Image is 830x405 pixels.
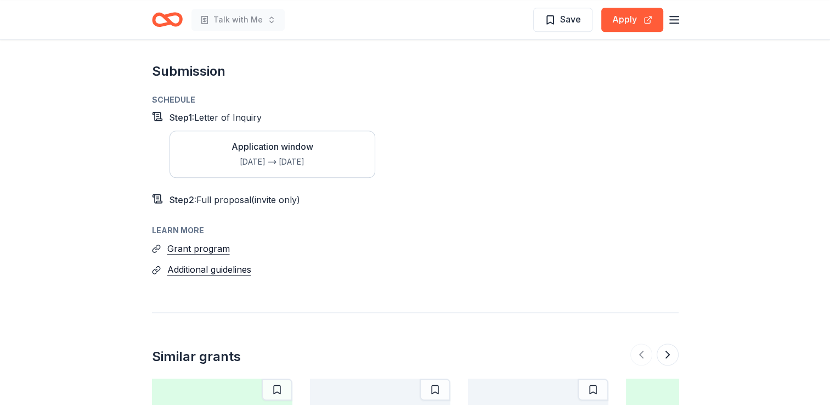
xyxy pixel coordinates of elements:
div: Similar grants [152,348,241,365]
div: [DATE] [279,155,313,168]
span: Step 2 : [170,194,196,205]
a: Home [152,7,183,32]
button: Additional guidelines [167,262,251,277]
div: [DATE] [232,155,266,168]
span: Talk with Me [213,13,263,26]
span: Full proposal (invite only) [196,194,300,205]
span: Letter of Inquiry [194,112,262,123]
button: Apply [601,8,663,32]
div: Schedule [152,93,679,106]
div: Learn more [152,224,679,237]
span: Step 1 : [170,112,194,123]
button: Save [533,8,592,32]
button: Talk with Me [191,9,285,31]
button: Grant program [167,241,230,256]
h2: Submission [152,63,679,80]
span: Save [560,12,581,26]
div: Application window [232,140,313,153]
